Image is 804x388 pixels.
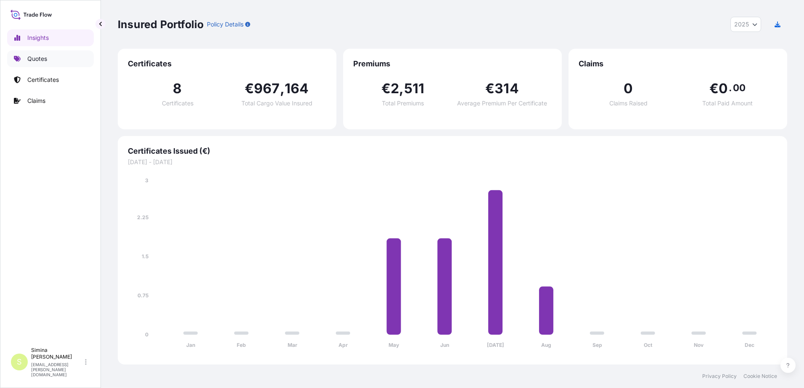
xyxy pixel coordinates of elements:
[207,20,243,29] p: Policy Details
[128,59,326,69] span: Certificates
[579,59,777,69] span: Claims
[745,342,754,348] tspan: Dec
[729,84,732,91] span: .
[730,17,761,32] button: Year Selector
[288,342,297,348] tspan: Mar
[485,82,495,95] span: €
[541,342,551,348] tspan: Aug
[118,18,204,31] p: Insured Portfolio
[399,82,404,95] span: ,
[743,373,777,380] a: Cookie Notice
[245,82,254,95] span: €
[592,342,602,348] tspan: Sep
[7,71,94,88] a: Certificates
[624,82,633,95] span: 0
[142,253,148,260] tspan: 1.5
[186,342,195,348] tspan: Jan
[702,373,737,380] a: Privacy Policy
[7,92,94,109] a: Claims
[404,82,425,95] span: 511
[285,82,309,95] span: 164
[495,82,519,95] span: 314
[391,82,399,95] span: 2
[733,84,746,91] span: 00
[145,331,148,338] tspan: 0
[487,342,504,348] tspan: [DATE]
[280,82,285,95] span: ,
[381,82,391,95] span: €
[382,100,424,106] span: Total Premiums
[702,100,753,106] span: Total Paid Amount
[241,100,312,106] span: Total Cargo Value Insured
[709,82,719,95] span: €
[694,342,704,348] tspan: Nov
[138,292,148,299] tspan: 0.75
[27,55,47,63] p: Quotes
[353,59,552,69] span: Premiums
[440,342,449,348] tspan: Jun
[128,146,777,156] span: Certificates Issued (€)
[339,342,348,348] tspan: Apr
[734,20,749,29] span: 2025
[457,100,547,106] span: Average Premium Per Certificate
[31,347,83,360] p: Simina [PERSON_NAME]
[389,342,399,348] tspan: May
[237,342,246,348] tspan: Feb
[7,29,94,46] a: Insights
[254,82,280,95] span: 967
[31,362,83,377] p: [EMAIL_ADDRESS][PERSON_NAME][DOMAIN_NAME]
[128,158,777,166] span: [DATE] - [DATE]
[27,97,45,105] p: Claims
[27,34,49,42] p: Insights
[162,100,193,106] span: Certificates
[17,358,22,366] span: S
[719,82,728,95] span: 0
[7,50,94,67] a: Quotes
[644,342,653,348] tspan: Oct
[137,214,148,220] tspan: 2.25
[145,177,148,184] tspan: 3
[27,76,59,84] p: Certificates
[173,82,182,95] span: 8
[609,100,648,106] span: Claims Raised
